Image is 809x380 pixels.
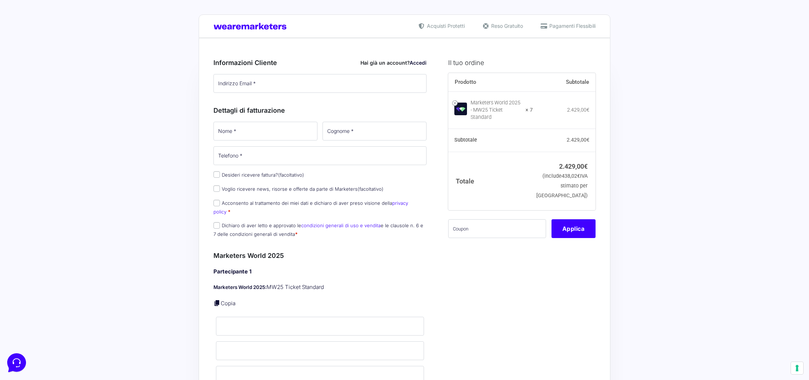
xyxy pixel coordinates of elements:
[448,129,533,152] th: Subtotale
[213,222,220,229] input: Dichiaro di aver letto e approvato lecondizioni generali di uso e venditae le clausole n. 6 e 7 d...
[6,6,121,17] h2: Ciao da Marketers 👋
[47,65,107,71] span: Inizia una conversazione
[791,362,803,374] button: Le tue preferenze relative al consenso per le tecnologie di tracciamento
[551,219,596,238] button: Applica
[213,74,427,93] input: Indirizzo Email *
[12,40,26,55] img: dark
[213,105,427,115] h3: Dettagli di fatturazione
[577,173,580,179] span: €
[6,232,50,249] button: Home
[35,40,49,55] img: dark
[213,186,384,192] label: Voglio ricevere news, risorse e offerte da parte di Marketers
[548,22,596,30] span: Pagamenti Flessibili
[77,90,133,95] a: Apri Centro Assistenza
[533,73,596,92] th: Subtotale
[213,268,427,276] h4: Partecipante 1
[213,185,220,192] input: Voglio ricevere news, risorse e offerte da parte di Marketers(facoltativo)
[425,22,465,30] span: Acquisti Protetti
[23,40,38,55] img: dark
[221,300,235,307] a: Copia
[587,107,589,113] span: €
[454,103,467,115] img: Marketers World 2025 - MW25 Ticket Standard
[448,152,533,210] th: Totale
[587,137,589,143] span: €
[489,22,523,30] span: Reso Gratuito
[22,242,34,249] p: Home
[62,242,82,249] p: Messaggi
[213,200,408,214] label: Acconsento al trattamento dei miei dati e dichiaro di aver preso visione della
[213,283,427,292] p: MW25 Ticket Standard
[213,200,408,214] a: privacy policy
[278,172,304,178] span: (facoltativo)
[360,59,427,66] div: Hai già un account?
[584,163,588,170] span: €
[562,173,580,179] span: 438,02
[559,163,588,170] bdi: 2.429,00
[12,29,61,35] span: Le tue conversazioni
[358,186,384,192] span: (facoltativo)
[213,200,220,206] input: Acconsento al trattamento dei miei dati e dichiaro di aver preso visione dellaprivacy policy
[567,107,589,113] bdi: 2.429,00
[213,171,220,178] input: Desideri ricevere fattura?(facoltativo)
[213,251,427,260] h3: Marketers World 2025
[213,146,427,165] input: Telefono *
[94,232,139,249] button: Aiuto
[12,90,56,95] span: Trova una risposta
[111,242,122,249] p: Aiuto
[50,232,95,249] button: Messaggi
[567,137,589,143] bdi: 2.429,00
[12,61,133,75] button: Inizia una conversazione
[448,73,533,92] th: Prodotto
[16,105,118,112] input: Cerca un articolo...
[323,122,427,141] input: Cognome *
[6,352,27,373] iframe: Customerly Messenger Launcher
[448,219,546,238] input: Coupon
[525,107,533,114] strong: × 7
[213,122,317,141] input: Nome *
[213,172,304,178] label: Desideri ricevere fattura?
[410,60,427,66] a: Accedi
[448,58,596,68] h3: Il tuo ordine
[213,299,221,307] a: Copia i dettagli dell'acquirente
[536,173,588,199] small: (include IVA stimato per [GEOGRAPHIC_DATA])
[471,99,521,121] div: Marketers World 2025 - MW25 Ticket Standard
[213,284,267,290] strong: Marketers World 2025:
[213,58,427,68] h3: Informazioni Cliente
[301,223,381,228] a: condizioni generali di uso e vendita
[213,223,423,237] label: Dichiaro di aver letto e approvato le e le clausole n. 6 e 7 delle condizioni generali di vendita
